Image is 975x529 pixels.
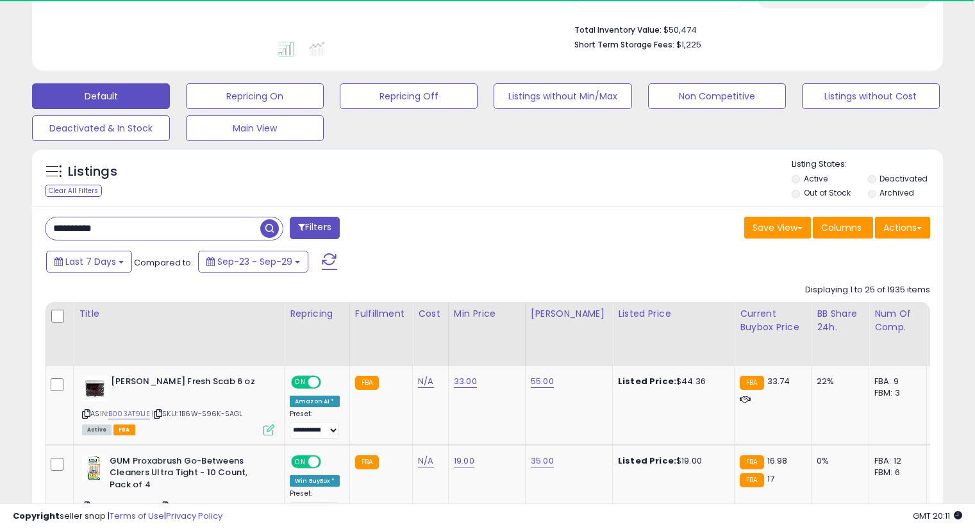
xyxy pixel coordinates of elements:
span: Columns [821,221,862,234]
a: 33.00 [454,375,477,388]
strong: Copyright [13,510,60,522]
span: 17 [767,473,774,485]
small: FBA [355,455,379,469]
div: $44.36 [618,376,724,387]
b: GUM Proxabrush Go-Betweens Cleaners Ultra Tight - 10 Count, Pack of 4 [110,455,265,494]
div: FBM: 3 [874,387,917,399]
div: [PERSON_NAME] [531,307,607,321]
div: Win BuyBox * [290,475,340,487]
button: Main View [186,115,324,141]
div: Min Price [454,307,520,321]
div: Listed Price [618,307,729,321]
div: Repricing [290,307,344,321]
p: Listing States: [792,158,943,171]
button: Repricing Off [340,83,478,109]
div: Amazon AI * [290,396,340,407]
button: Default [32,83,170,109]
a: Privacy Policy [166,510,222,522]
div: Preset: [290,489,340,518]
li: $50,474 [574,21,921,37]
span: All listings currently available for purchase on Amazon [82,424,112,435]
div: FBA: 12 [874,455,917,467]
b: Total Inventory Value: [574,24,662,35]
div: 22% [817,376,859,387]
small: FBA [740,376,763,390]
span: 33.74 [767,375,790,387]
div: 0% [817,455,859,467]
span: Last 7 Days [65,255,116,268]
div: BB Share 24h. [817,307,863,334]
div: FBM: 6 [874,467,917,478]
div: Clear All Filters [45,185,102,197]
a: N/A [418,375,433,388]
div: seller snap | | [13,510,222,523]
button: Deactivated & In Stock [32,115,170,141]
div: FBA: 9 [874,376,917,387]
button: Non Competitive [648,83,786,109]
span: | SKU: 1B6W-S96K-SAGL [152,408,243,419]
span: FBA [113,424,135,435]
b: Listed Price: [618,455,676,467]
button: Columns [813,217,873,239]
span: $1,225 [676,38,701,51]
div: $19.00 [618,455,724,467]
span: 16.98 [767,455,788,467]
button: Actions [875,217,930,239]
span: OFF [319,377,340,388]
img: 41tFi-QBdhL._SL40_.jpg [82,376,108,401]
button: Sep-23 - Sep-29 [198,251,308,273]
button: Repricing On [186,83,324,109]
span: ON [292,377,308,388]
span: OFF [319,456,340,467]
b: Listed Price: [618,375,676,387]
div: Cost [418,307,443,321]
div: Title [79,307,279,321]
b: Short Term Storage Fees: [574,39,674,50]
div: Num of Comp. [874,307,921,334]
img: 51mxaCby6lL._SL40_.jpg [82,455,106,481]
button: Save View [744,217,811,239]
button: Last 7 Days [46,251,132,273]
a: Terms of Use [110,510,164,522]
label: Out of Stock [804,187,851,198]
button: Listings without Min/Max [494,83,631,109]
a: N/A [418,455,433,467]
div: Current Buybox Price [740,307,806,334]
a: 55.00 [531,375,554,388]
span: Sep-23 - Sep-29 [217,255,292,268]
a: B003AT91JE [108,408,150,419]
a: 19.00 [454,455,474,467]
small: FBA [740,473,763,487]
div: Displaying 1 to 25 of 1935 items [805,284,930,296]
small: FBA [740,455,763,469]
small: FBA [355,376,379,390]
button: Listings without Cost [802,83,940,109]
label: Deactivated [879,173,928,184]
h5: Listings [68,163,117,181]
a: 35.00 [531,455,554,467]
div: Preset: [290,410,340,439]
label: Archived [879,187,914,198]
span: 2025-10-7 20:11 GMT [913,510,962,522]
button: Filters [290,217,340,239]
span: ON [292,456,308,467]
div: ASIN: [82,376,274,434]
div: Fulfillment [355,307,407,321]
span: Compared to: [134,256,193,269]
label: Active [804,173,828,184]
b: [PERSON_NAME] Fresh Scab 6 oz [111,376,267,391]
